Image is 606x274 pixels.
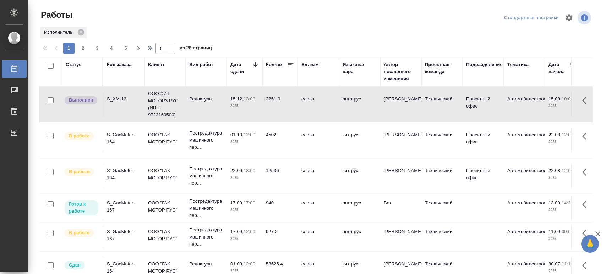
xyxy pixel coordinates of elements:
[120,43,131,54] button: 5
[230,200,244,205] p: 17.09,
[189,198,223,219] p: Постредактура машинного пер...
[548,229,562,234] p: 11.09,
[244,132,255,137] p: 12:00
[548,103,577,110] p: 2025
[77,43,89,54] button: 2
[384,61,418,82] div: Автор последнего изменения
[380,196,421,221] td: Бот
[548,174,577,181] p: 2025
[578,257,595,274] button: Здесь прячутся важные кнопки
[562,168,573,173] p: 12:00
[189,130,223,151] p: Постредактура машинного пер...
[578,164,595,181] button: Здесь прячутся важные кнопки
[230,132,244,137] p: 01.10,
[148,90,182,119] p: ООО ХИТ МОТОРЗ РУС (ИНН 9723160500)
[64,95,99,105] div: Исполнитель завершил работу
[578,11,593,24] span: Посмотреть информацию
[230,103,259,110] p: 2025
[301,61,319,68] div: Ед. изм
[266,61,282,68] div: Кол-во
[106,45,117,52] span: 4
[298,128,339,153] td: слово
[548,168,562,173] p: 22.08,
[244,200,255,205] p: 17:00
[339,92,380,117] td: англ-рус
[463,92,504,117] td: Проектный офис
[578,225,595,242] button: Здесь прячутся важные кнопки
[148,167,182,181] p: ООО "ГАК МОТОР РУС"
[230,207,259,214] p: 2025
[189,61,213,68] div: Вид работ
[107,167,141,181] div: S_GacMotor-164
[148,228,182,242] p: ООО "ГАК МОТОР РУС"
[107,95,141,103] div: S_XM-13
[77,45,89,52] span: 2
[230,235,259,242] p: 2025
[244,168,255,173] p: 18:00
[380,128,421,153] td: [PERSON_NAME]
[244,261,255,267] p: 12:00
[262,92,298,117] td: 2251.9
[189,261,223,268] p: Редактура
[39,9,72,21] span: Работы
[69,132,89,139] p: В работе
[148,199,182,214] p: ООО "ГАК МОТОР РУС"
[189,226,223,248] p: Постредактура машинного пер...
[548,132,562,137] p: 22.08,
[244,96,255,102] p: 13:00
[507,61,529,68] div: Тематика
[548,200,562,205] p: 13.09,
[578,92,595,109] button: Здесь прячутся важные кнопки
[507,95,541,103] p: Автомобилестроение
[507,199,541,207] p: Автомобилестроение
[507,167,541,174] p: Автомобилестроение
[343,61,377,75] div: Языковая пара
[466,61,503,68] div: Подразделение
[578,128,595,145] button: Здесь прячутся важные кнопки
[507,261,541,268] p: Автомобилестроение
[64,131,99,141] div: Исполнитель выполняет работу
[69,262,81,269] p: Сдан
[180,44,212,54] span: из 28 страниц
[298,196,339,221] td: слово
[69,229,89,236] p: В работе
[230,138,259,146] p: 2025
[421,164,463,188] td: Технический
[64,261,99,270] div: Менеджер проверил работу исполнителя, передает ее на следующий этап
[561,9,578,26] span: Настроить таблицу
[502,12,561,23] div: split button
[425,61,459,75] div: Проектная команда
[244,229,255,234] p: 12:00
[548,261,562,267] p: 30.07,
[380,225,421,250] td: [PERSON_NAME]
[562,229,573,234] p: 09:00
[64,199,99,216] div: Исполнитель может приступить к работе
[64,167,99,177] div: Исполнитель выполняет работу
[562,132,573,137] p: 12:00
[120,45,131,52] span: 5
[339,225,380,250] td: англ-рус
[421,128,463,153] td: Технический
[298,92,339,117] td: слово
[69,201,94,215] p: Готов к работе
[230,61,252,75] div: Дата сдачи
[230,96,244,102] p: 15.12,
[66,61,82,68] div: Статус
[148,131,182,146] p: ООО "ГАК МОТОР РУС"
[92,43,103,54] button: 3
[148,61,164,68] div: Клиент
[581,235,599,253] button: 🙏
[107,131,141,146] div: S_GacMotor-164
[230,229,244,234] p: 17.09,
[562,96,573,102] p: 10:00
[507,131,541,138] p: Автомобилестроение
[230,261,244,267] p: 01.09,
[230,174,259,181] p: 2025
[262,196,298,221] td: 940
[548,96,562,102] p: 15.09,
[262,128,298,153] td: 4502
[107,228,141,242] div: S_GacMotor-167
[421,196,463,221] td: Технический
[230,168,244,173] p: 22.09,
[339,164,380,188] td: кит-рус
